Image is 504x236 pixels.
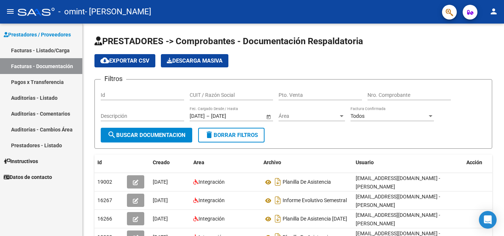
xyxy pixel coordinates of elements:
span: Id [97,159,102,165]
span: [EMAIL_ADDRESS][DOMAIN_NAME] - [PERSON_NAME] [356,175,440,190]
span: [DATE] [153,197,168,203]
span: – [206,113,210,119]
mat-icon: person [489,7,498,16]
span: Area [193,159,204,165]
span: Instructivos [4,157,38,165]
span: [EMAIL_ADDRESS][DOMAIN_NAME] - [PERSON_NAME] [356,194,440,208]
span: 19002 [97,179,112,185]
datatable-header-cell: Creado [150,155,190,170]
span: Área [279,113,338,119]
datatable-header-cell: Archivo [260,155,353,170]
button: Borrar Filtros [198,128,265,142]
div: Open Intercom Messenger [479,211,497,229]
span: Planilla De Asistencia [283,179,331,185]
span: Integración [199,179,225,185]
datatable-header-cell: Area [190,155,260,170]
span: Buscar Documentacion [107,132,186,138]
i: Descargar documento [273,194,283,206]
span: Integración [199,216,225,222]
span: Creado [153,159,170,165]
datatable-header-cell: Id [94,155,124,170]
span: [DATE] [153,179,168,185]
span: [EMAIL_ADDRESS][DOMAIN_NAME] - [PERSON_NAME] [356,212,440,226]
i: Descargar documento [273,213,283,225]
span: 16266 [97,216,112,222]
input: Start date [190,113,205,119]
i: Descargar documento [273,176,283,188]
mat-icon: search [107,130,116,139]
button: Descarga Masiva [161,54,228,67]
span: Integración [199,197,225,203]
datatable-header-cell: Acción [463,155,500,170]
span: Todos [351,113,365,119]
button: Open calendar [265,113,272,120]
span: Planilla De Asistencia [DATE] [283,216,347,222]
mat-icon: menu [6,7,15,16]
span: Informe Evolutivo Semestral [283,198,347,204]
button: Exportar CSV [94,54,155,67]
span: Descarga Masiva [167,57,222,64]
mat-icon: cloud_download [100,56,109,65]
h3: Filtros [101,74,126,84]
span: - omint [58,4,85,20]
span: 16267 [97,197,112,203]
app-download-masive: Descarga masiva de comprobantes (adjuntos) [161,54,228,67]
input: End date [211,113,247,119]
span: Usuario [356,159,374,165]
span: - [PERSON_NAME] [85,4,151,20]
span: Archivo [263,159,281,165]
button: Buscar Documentacion [101,128,192,142]
span: Prestadores / Proveedores [4,31,71,39]
span: PRESTADORES -> Comprobantes - Documentación Respaldatoria [94,36,363,46]
mat-icon: delete [205,130,214,139]
span: Acción [466,159,482,165]
span: [DATE] [153,216,168,222]
datatable-header-cell: Usuario [353,155,463,170]
span: Exportar CSV [100,57,149,64]
span: Datos de contacto [4,173,52,181]
span: Borrar Filtros [205,132,258,138]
